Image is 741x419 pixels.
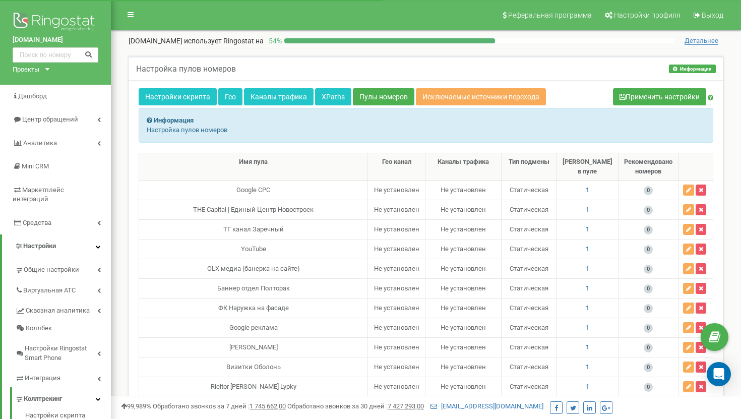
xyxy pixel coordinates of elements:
[143,343,363,352] div: [PERSON_NAME]
[618,153,678,181] th: Рекомендовано номеров
[368,181,425,200] td: Не установлен
[13,186,64,203] span: Маркетплейс интеграций
[2,234,111,258] a: Настройки
[23,219,51,226] span: Средства
[368,298,425,318] td: Не установлен
[502,153,557,181] th: Тип подмены
[153,402,286,410] span: Обработано звонков за 7 дней :
[416,88,546,105] a: Исключаемые источники перехода
[644,343,653,352] span: 0
[502,240,557,259] td: Статическая
[644,265,653,274] span: 0
[502,220,557,240] td: Статическая
[425,220,502,240] td: Не установлен
[557,153,619,181] th: [PERSON_NAME] в пуле
[25,344,97,363] span: Настройки Ringostat Smart Phone
[15,387,111,408] a: Коллтрекинг
[13,65,39,75] div: Проекты
[707,362,731,386] div: Open Intercom Messenger
[264,36,284,46] p: 54 %
[425,377,502,397] td: Не установлен
[586,304,589,312] span: 1
[143,304,363,313] div: ФК Наружка на фасаде
[502,338,557,357] td: Статическая
[15,320,111,337] a: Коллбек
[23,286,76,295] span: Виртуальная АТС
[15,279,111,300] a: Виртуальная АТС
[368,357,425,377] td: Не установлен
[586,284,589,292] span: 1
[23,242,56,250] span: Настройки
[388,402,424,410] u: 7 427 293,00
[24,265,79,275] span: Общие настройки
[26,324,52,333] span: Коллбек
[368,200,425,220] td: Не установлен
[154,116,194,124] strong: Информация
[425,259,502,279] td: Не установлен
[586,206,589,213] span: 1
[143,186,363,195] div: Google CPC
[143,323,363,333] div: Google реклама
[613,88,706,105] button: Применить настройки
[143,382,363,392] div: Rieltor [PERSON_NAME] Lypky
[139,153,368,181] th: Имя пула
[425,318,502,338] td: Не установлен
[368,377,425,397] td: Не установлен
[143,264,363,274] div: OLX медиа (банерка на сайте)
[425,338,502,357] td: Не установлен
[644,284,653,293] span: 0
[425,240,502,259] td: Не установлен
[425,298,502,318] td: Не установлен
[22,162,49,170] span: Mini CRM
[315,88,351,105] a: XPaths
[121,402,151,410] span: 99,989%
[129,36,264,46] p: [DOMAIN_NAME]
[425,357,502,377] td: Не установлен
[425,181,502,200] td: Не установлен
[26,306,90,316] span: Сквозная аналитика
[586,186,589,194] span: 1
[685,37,718,45] span: Детальнее
[586,343,589,351] span: 1
[136,65,236,74] h5: Настройка пулов номеров
[502,357,557,377] td: Статическая
[147,126,705,135] p: Настройка пулов номеров
[368,338,425,357] td: Не установлен
[13,10,98,35] img: Ringostat logo
[425,279,502,298] td: Не установлен
[368,240,425,259] td: Не установлен
[15,367,111,387] a: Интеграция
[502,259,557,279] td: Статическая
[13,35,98,45] a: [DOMAIN_NAME]
[644,245,653,254] span: 0
[425,153,502,181] th: Каналы трафика
[15,337,111,367] a: Настройки Ringostat Smart Phone
[353,88,414,105] a: Пулы номеров
[368,153,425,181] th: Гео канал
[586,363,589,371] span: 1
[586,383,589,390] span: 1
[502,181,557,200] td: Статическая
[143,245,363,254] div: YouTube
[644,383,653,392] span: 0
[614,11,681,19] span: Настройки профиля
[13,47,98,63] input: Поиск по номеру
[23,139,57,147] span: Аналитика
[586,265,589,272] span: 1
[22,115,78,123] span: Центр обращений
[644,324,653,333] span: 0
[143,363,363,372] div: Визитки Оболонь
[644,225,653,234] span: 0
[502,377,557,397] td: Статическая
[15,299,111,320] a: Сквозная аналитика
[368,220,425,240] td: Не установлен
[143,225,363,234] div: ТГ канал Заречный
[644,363,653,372] span: 0
[184,37,264,45] span: использует Ringostat на
[250,402,286,410] u: 1 745 662,00
[368,279,425,298] td: Не установлен
[368,318,425,338] td: Не установлен
[143,205,363,215] div: THE Capital | Единый Центр Новостроек
[143,284,363,293] div: Баннер отдел Полторак
[368,259,425,279] td: Не установлен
